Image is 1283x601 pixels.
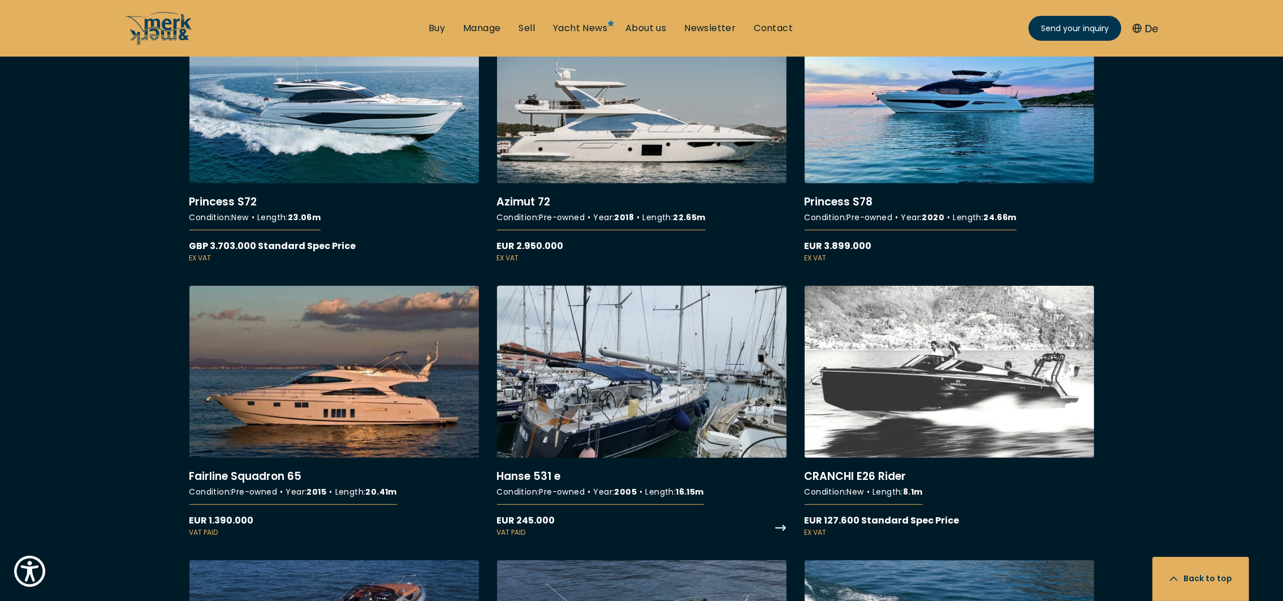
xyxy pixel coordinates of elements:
a: Newsletter [684,22,736,35]
button: De [1133,21,1158,36]
a: Buy [429,22,445,35]
a: More details aboutFairline Squadron 65 [189,286,479,538]
a: Send your inquiry [1029,16,1121,41]
a: Yacht News [553,22,607,35]
button: Back to top [1152,557,1249,601]
a: Sell [519,22,535,35]
a: More details aboutCRANCHI E26 Rider [805,286,1094,538]
a: More details aboutPrincess S72 [189,11,479,263]
a: Contact [754,22,793,35]
button: Show Accessibility Preferences [11,553,48,590]
a: Manage [463,22,500,35]
a: More details aboutAzimut 72 [497,11,787,263]
a: More details aboutPrincess S78 [805,11,1094,263]
a: / [125,36,193,49]
a: About us [625,22,666,35]
span: Send your inquiry [1041,23,1109,35]
a: More details aboutHanse 531 e [497,286,787,538]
